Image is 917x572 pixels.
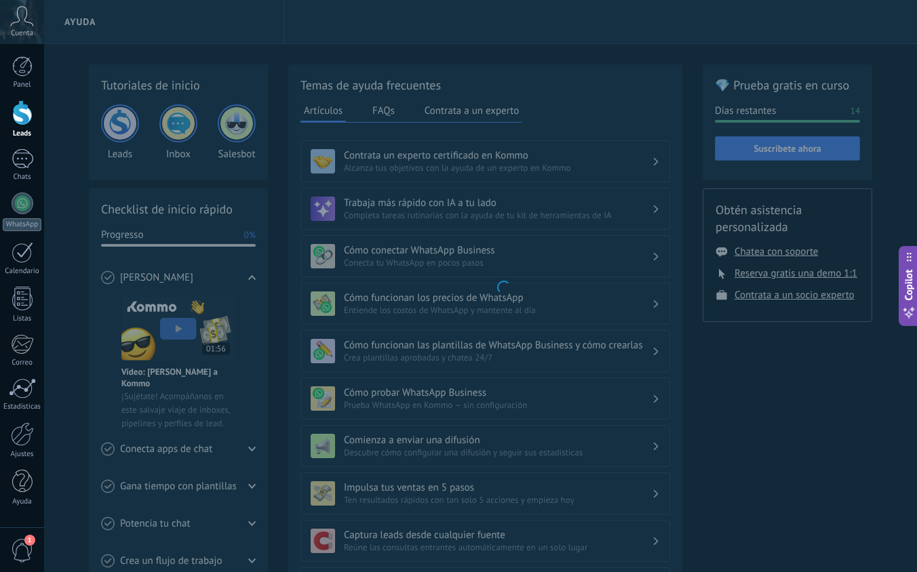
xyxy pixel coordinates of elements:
div: Ayuda [3,497,42,506]
div: WhatsApp [3,218,41,231]
div: Ajustes [3,450,42,459]
span: Cuenta [11,29,33,38]
div: Estadísticas [3,403,42,411]
div: Correo [3,359,42,367]
div: Listas [3,314,42,323]
div: Chats [3,173,42,182]
div: Leads [3,129,42,138]
div: Panel [3,81,42,89]
div: Calendario [3,267,42,276]
span: Copilot [902,270,916,301]
span: 1 [24,535,35,546]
